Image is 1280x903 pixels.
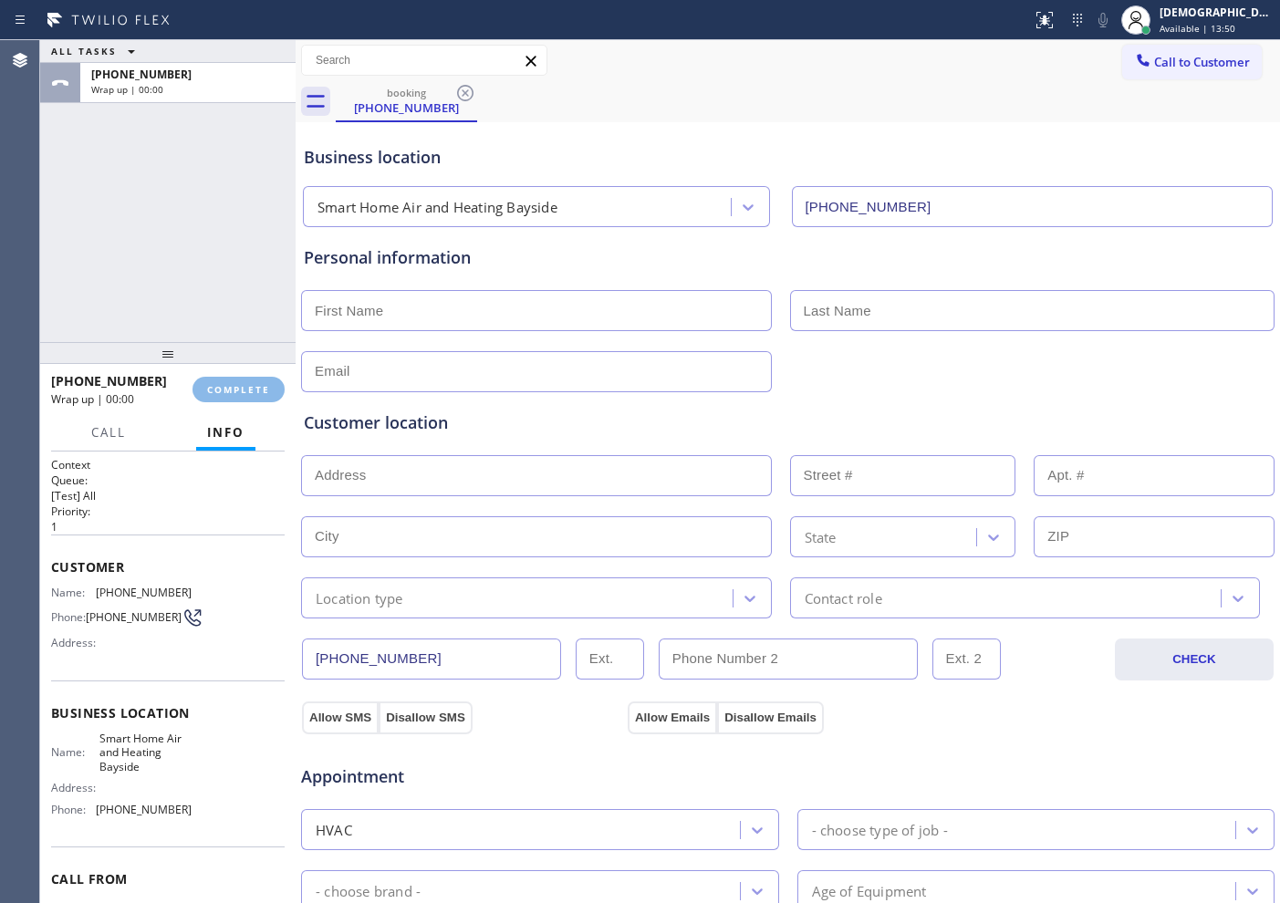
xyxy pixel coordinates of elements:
h1: Context [51,457,285,472]
input: Email [301,351,772,392]
span: Available | 13:50 [1160,22,1235,35]
span: Business location [51,704,285,721]
input: First Name [301,290,772,331]
span: Name: [51,586,96,599]
button: Disallow Emails [717,701,824,734]
span: COMPLETE [207,383,270,396]
button: Disallow SMS [379,701,473,734]
input: Phone Number [792,186,1274,227]
span: [PHONE_NUMBER] [96,586,192,599]
span: [PHONE_NUMBER] [91,67,192,82]
div: Customer location [304,410,1272,435]
p: [Test] All [51,488,285,503]
span: Name: [51,745,99,759]
span: [PHONE_NUMBER] [96,803,192,816]
span: Phone: [51,803,96,816]
button: CHECK [1115,638,1274,680]
input: Search [302,46,546,75]
span: Phone: [51,610,86,624]
input: City [301,516,772,557]
button: Call [80,415,137,451]
div: Personal information [304,245,1272,270]
span: Call [91,424,126,441]
div: Location type [316,587,403,608]
input: Apt. # [1034,455,1275,496]
input: Ext. [576,638,644,680]
div: - choose brand - [316,880,421,901]
button: Mute [1090,7,1116,33]
button: Call to Customer [1122,45,1262,79]
p: 1 [51,519,285,535]
button: Allow SMS [302,701,379,734]
div: [DEMOGRAPHIC_DATA][PERSON_NAME] [1160,5,1275,20]
div: booking [338,86,475,99]
div: - choose type of job - [812,819,948,840]
span: Address: [51,781,99,794]
input: Last Name [790,290,1275,331]
span: Call From [51,870,285,887]
span: Info [207,424,245,441]
div: HVAC [316,819,352,840]
span: Smart Home Air and Heating Bayside [99,732,191,773]
input: Phone Number 2 [659,638,918,680]
span: [PHONE_NUMBER] [51,372,167,389]
span: Address: [51,636,99,649]
input: Address [301,455,772,496]
button: COMPLETE [193,377,285,402]
div: (414) 600-2759 [338,81,475,120]
button: ALL TASKS [40,40,153,62]
div: [PHONE_NUMBER] [338,99,475,116]
span: [PHONE_NUMBER] [86,610,182,624]
div: Business location [304,145,1272,170]
button: Info [196,415,255,451]
div: Age of Equipment [812,880,927,901]
input: ZIP [1034,516,1275,557]
span: Appointment [301,764,623,789]
input: Street # [790,455,1016,496]
div: Contact role [805,587,882,608]
div: Smart Home Air and Heating Bayside [317,197,557,218]
span: Customer [51,558,285,576]
div: State [805,526,837,547]
span: Wrap up | 00:00 [91,83,163,96]
span: Call to Customer [1154,54,1250,70]
input: Ext. 2 [932,638,1001,680]
h2: Priority: [51,503,285,519]
input: Phone Number [302,638,561,680]
span: ALL TASKS [51,45,117,57]
span: Wrap up | 00:00 [51,391,134,407]
h2: Queue: [51,472,285,488]
button: Allow Emails [628,701,717,734]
